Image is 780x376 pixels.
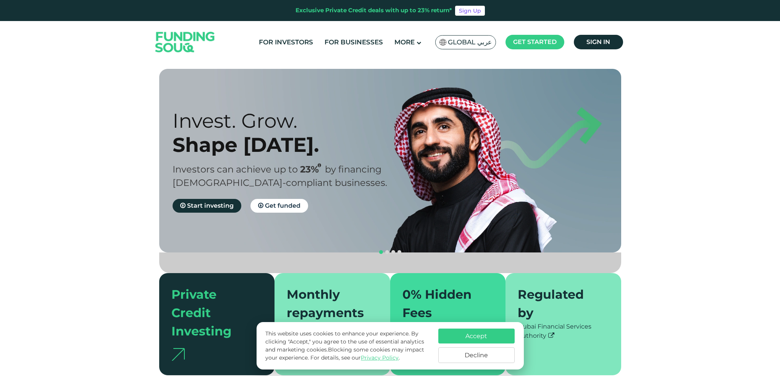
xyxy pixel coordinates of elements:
[173,109,404,133] div: Invest. Grow.
[171,285,254,340] div: Private Credit Investing
[439,39,446,46] img: SA Flag
[265,202,300,209] span: Get funded
[257,36,315,49] a: For Investors
[378,249,384,255] button: navigation
[148,23,223,62] img: Logo
[300,164,325,175] span: 23%
[310,354,400,361] span: For details, see our .
[318,163,321,168] i: 23% IRR (expected) ~ 15% Net yield (expected)
[250,199,308,213] a: Get funded
[438,329,515,343] button: Accept
[448,38,492,47] span: Global عربي
[173,133,404,157] div: Shape [DATE].
[265,330,430,362] p: This website uses cookies to enhance your experience. By clicking "Accept," you agree to the use ...
[390,249,396,255] button: navigation
[323,36,385,49] a: For Businesses
[518,285,600,322] div: Regulated by
[171,348,185,361] img: arrow
[187,202,234,209] span: Start investing
[173,164,298,175] span: Investors can achieve up to
[574,35,623,49] a: Sign in
[361,354,399,361] a: Privacy Policy
[438,347,515,363] button: Decline
[513,38,557,46] span: Get started
[394,38,415,46] span: More
[296,6,452,15] div: Exclusive Private Credit deals with up to 23% return*
[396,249,402,255] button: navigation
[518,322,609,340] div: Dubai Financial Services Authority
[265,346,424,361] span: Blocking some cookies may impact your experience.
[402,285,484,322] div: 0% Hidden Fees
[384,249,390,255] button: navigation
[287,285,369,322] div: Monthly repayments
[586,38,610,46] span: Sign in
[173,199,241,213] a: Start investing
[455,6,485,16] a: Sign Up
